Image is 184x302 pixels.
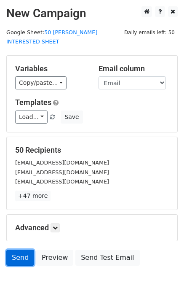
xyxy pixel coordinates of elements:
h5: Email column [99,64,169,73]
h5: 50 Recipients [15,146,169,155]
a: Preview [36,250,73,266]
small: Google Sheet: [6,29,97,45]
h5: Variables [15,64,86,73]
a: Templates [15,98,51,107]
a: Send Test Email [75,250,139,266]
h2: New Campaign [6,6,178,21]
small: [EMAIL_ADDRESS][DOMAIN_NAME] [15,159,109,166]
small: [EMAIL_ADDRESS][DOMAIN_NAME] [15,178,109,185]
a: Daily emails left: 50 [121,29,178,35]
iframe: Chat Widget [142,262,184,302]
button: Save [61,111,83,124]
a: Copy/paste... [15,76,67,89]
span: Daily emails left: 50 [121,28,178,37]
a: 50 [PERSON_NAME] INTERESTED SHEET [6,29,97,45]
small: [EMAIL_ADDRESS][DOMAIN_NAME] [15,169,109,175]
a: Send [6,250,34,266]
a: +47 more [15,191,51,201]
a: Load... [15,111,48,124]
h5: Advanced [15,223,169,232]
